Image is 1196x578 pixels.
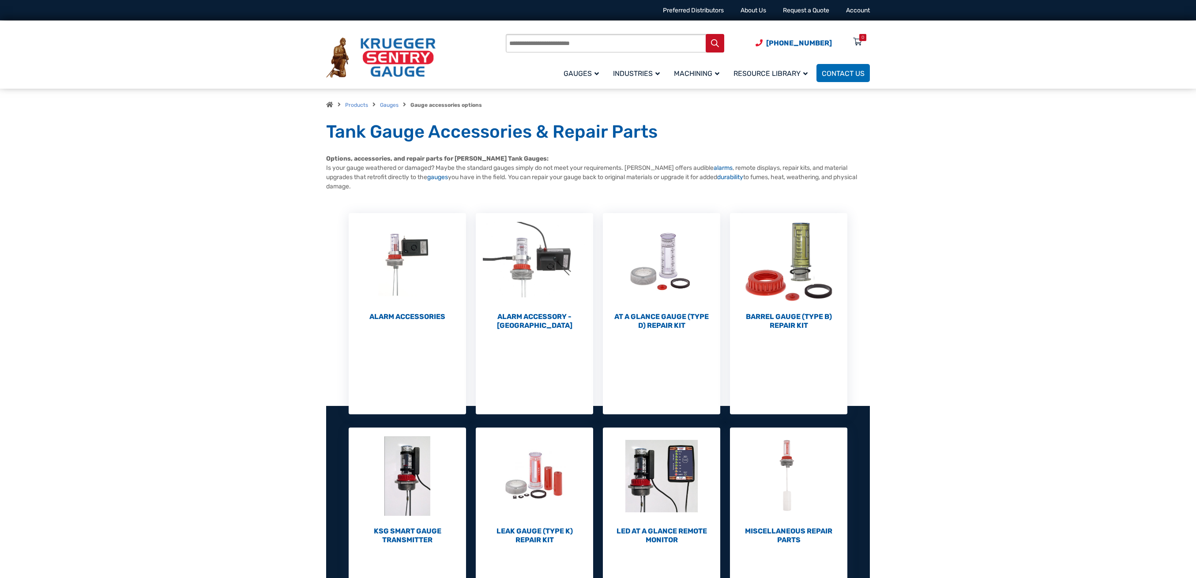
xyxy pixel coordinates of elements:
a: Visit product category Leak Gauge (Type K) Repair Kit [476,428,593,544]
img: LED At A Glance Remote Monitor [603,428,720,525]
span: Industries [613,69,660,78]
a: Gauges [380,102,399,108]
span: [PHONE_NUMBER] [766,39,832,47]
h1: Tank Gauge Accessories & Repair Parts [326,121,870,143]
a: Visit product category At a Glance Gauge (Type D) Repair Kit [603,213,720,330]
img: Alarm Accessories [349,213,466,310]
a: About Us [741,7,766,14]
a: Account [846,7,870,14]
p: Is your gauge weathered or damaged? Maybe the standard gauges simply do not meet your requirement... [326,154,870,191]
span: Contact Us [822,69,865,78]
h2: At a Glance Gauge (Type D) Repair Kit [603,312,720,330]
h2: Miscellaneous Repair Parts [730,527,847,544]
img: Leak Gauge (Type K) Repair Kit [476,428,593,525]
h2: Alarm Accessories [349,312,466,321]
a: Visit product category Miscellaneous Repair Parts [730,428,847,544]
a: alarms [714,164,733,172]
a: gauges [427,173,448,181]
a: Phone Number (920) 434-8860 [756,38,832,49]
h2: LED At A Glance Remote Monitor [603,527,720,544]
h2: KSG Smart Gauge Transmitter [349,527,466,544]
a: Request a Quote [783,7,829,14]
a: durability [717,173,743,181]
a: Visit product category Barrel Gauge (Type B) Repair Kit [730,213,847,330]
a: Visit product category Alarm Accessories [349,213,466,321]
div: 0 [861,34,864,41]
img: Alarm Accessory - DC [476,213,593,310]
h2: Leak Gauge (Type K) Repair Kit [476,527,593,544]
a: Resource Library [728,63,816,83]
img: KSG Smart Gauge Transmitter [349,428,466,525]
img: Barrel Gauge (Type B) Repair Kit [730,213,847,310]
span: Machining [674,69,719,78]
h2: Alarm Accessory - [GEOGRAPHIC_DATA] [476,312,593,330]
span: Resource Library [733,69,808,78]
a: Machining [669,63,728,83]
img: Krueger Sentry Gauge [326,38,436,78]
h2: Barrel Gauge (Type B) Repair Kit [730,312,847,330]
a: Visit product category LED At A Glance Remote Monitor [603,428,720,544]
a: Visit product category KSG Smart Gauge Transmitter [349,428,466,544]
a: Products [345,102,368,108]
strong: Options, accessories, and repair parts for [PERSON_NAME] Tank Gauges: [326,155,549,162]
a: Visit product category Alarm Accessory - DC [476,213,593,330]
a: Industries [608,63,669,83]
span: Gauges [564,69,599,78]
a: Contact Us [816,64,870,82]
strong: Gauge accessories options [410,102,482,108]
img: Miscellaneous Repair Parts [730,428,847,525]
a: Preferred Distributors [663,7,724,14]
img: At a Glance Gauge (Type D) Repair Kit [603,213,720,310]
a: Gauges [558,63,608,83]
